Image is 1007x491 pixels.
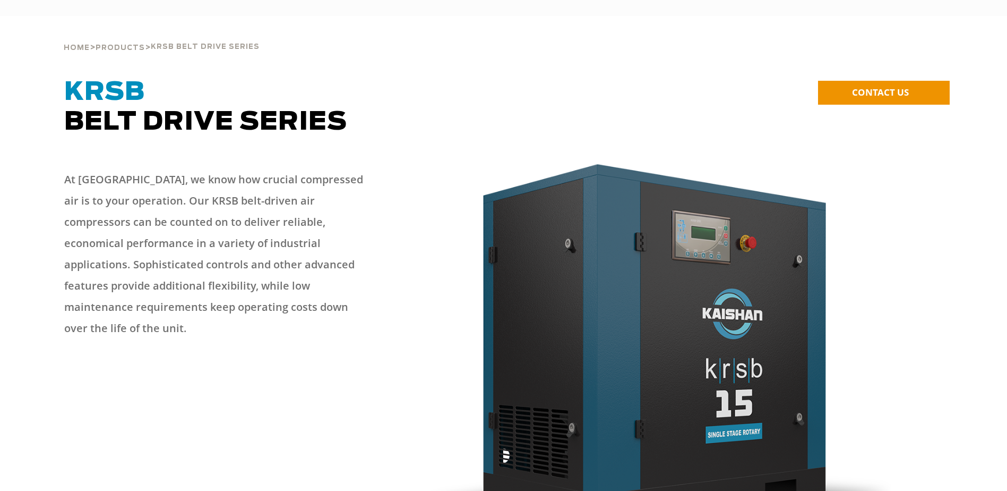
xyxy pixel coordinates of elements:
[64,80,145,105] span: KRSB
[96,43,145,52] a: Products
[64,43,90,52] a: Home
[852,86,909,98] span: CONTACT US
[64,169,372,339] p: At [GEOGRAPHIC_DATA], we know how crucial compressed air is to your operation. Our KRSB belt-driv...
[818,81,950,105] a: CONTACT US
[64,16,260,56] div: > >
[96,45,145,52] span: Products
[151,44,260,50] span: krsb belt drive series
[64,80,347,135] span: Belt Drive Series
[64,45,90,52] span: Home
